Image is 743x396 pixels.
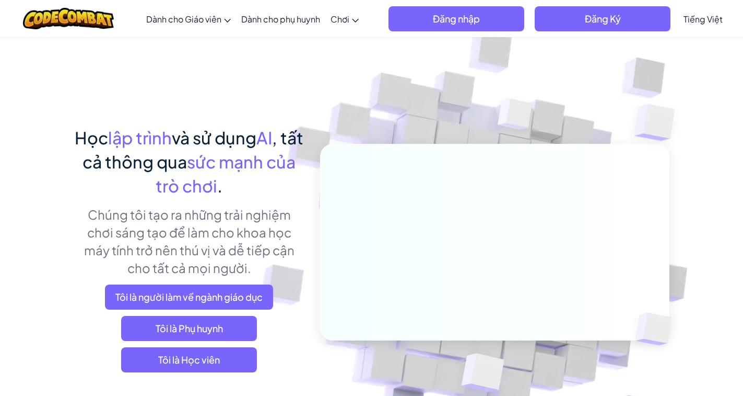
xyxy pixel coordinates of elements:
a: Tôi là Phụ huynh [121,316,257,341]
button: Tôi là Học viên [121,347,257,372]
span: lập trình [108,127,172,148]
span: . [217,175,222,196]
a: Tôi là người làm về ngành giáo dục [105,285,273,310]
p: Chúng tôi tạo ra những trải nghiệm chơi sáng tạo để làm cho khoa học máy tính trở nên thú vị và d... [74,206,304,277]
span: Chơi [331,14,349,25]
button: Đăng Ký [535,6,670,31]
span: Tiếng Việt [683,14,723,25]
img: CodeCombat logo [23,8,114,29]
span: Học [75,127,108,148]
a: Chơi [325,5,364,33]
img: Overlap cubes [478,78,553,156]
span: AI [256,127,272,148]
img: Overlap cubes [618,291,696,367]
span: sức mạnh của trò chơi [156,151,296,196]
a: Dành cho Giáo viên [141,5,236,33]
a: Tiếng Việt [678,5,728,33]
span: Dành cho Giáo viên [146,14,221,25]
a: Dành cho phụ huynh [236,5,325,33]
button: Đăng nhập [388,6,524,31]
span: và sử dụng [172,127,256,148]
img: Overlap cubes [614,78,704,167]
